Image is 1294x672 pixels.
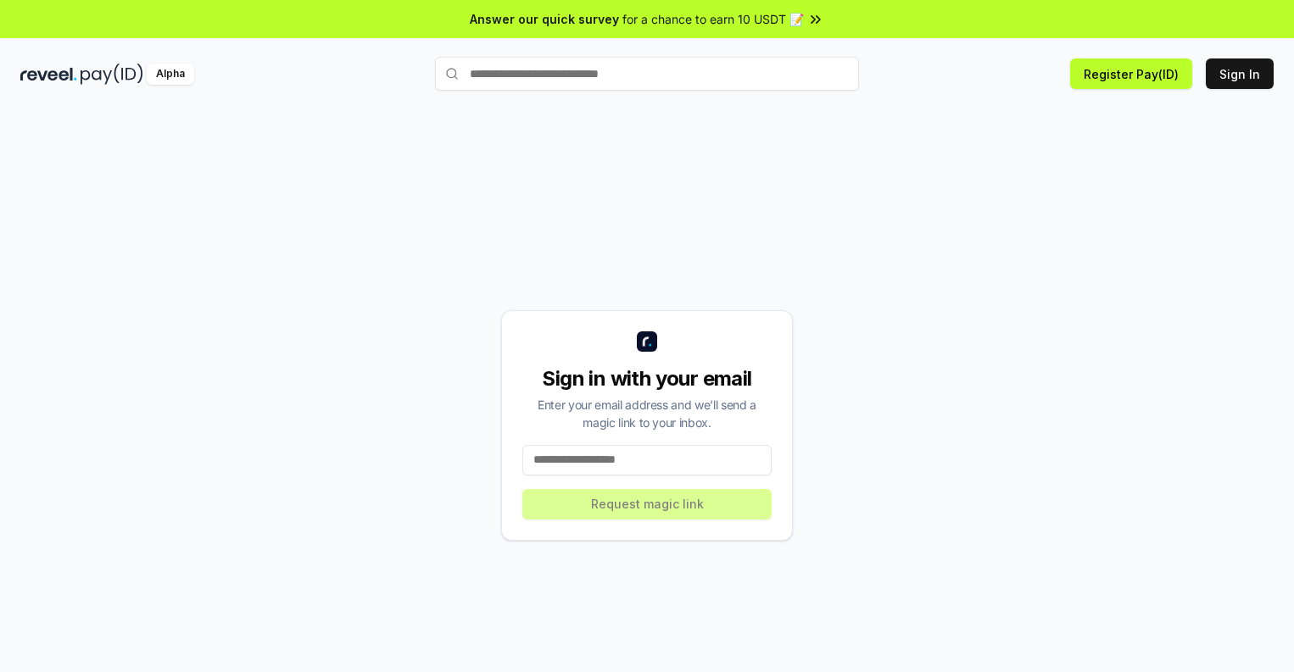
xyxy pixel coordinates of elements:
span: for a chance to earn 10 USDT 📝 [622,10,804,28]
button: Sign In [1206,58,1274,89]
div: Sign in with your email [522,365,772,392]
div: Enter your email address and we’ll send a magic link to your inbox. [522,396,772,431]
img: reveel_dark [20,64,77,85]
div: Alpha [147,64,194,85]
img: logo_small [637,331,657,352]
button: Register Pay(ID) [1070,58,1192,89]
span: Answer our quick survey [470,10,619,28]
img: pay_id [81,64,143,85]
